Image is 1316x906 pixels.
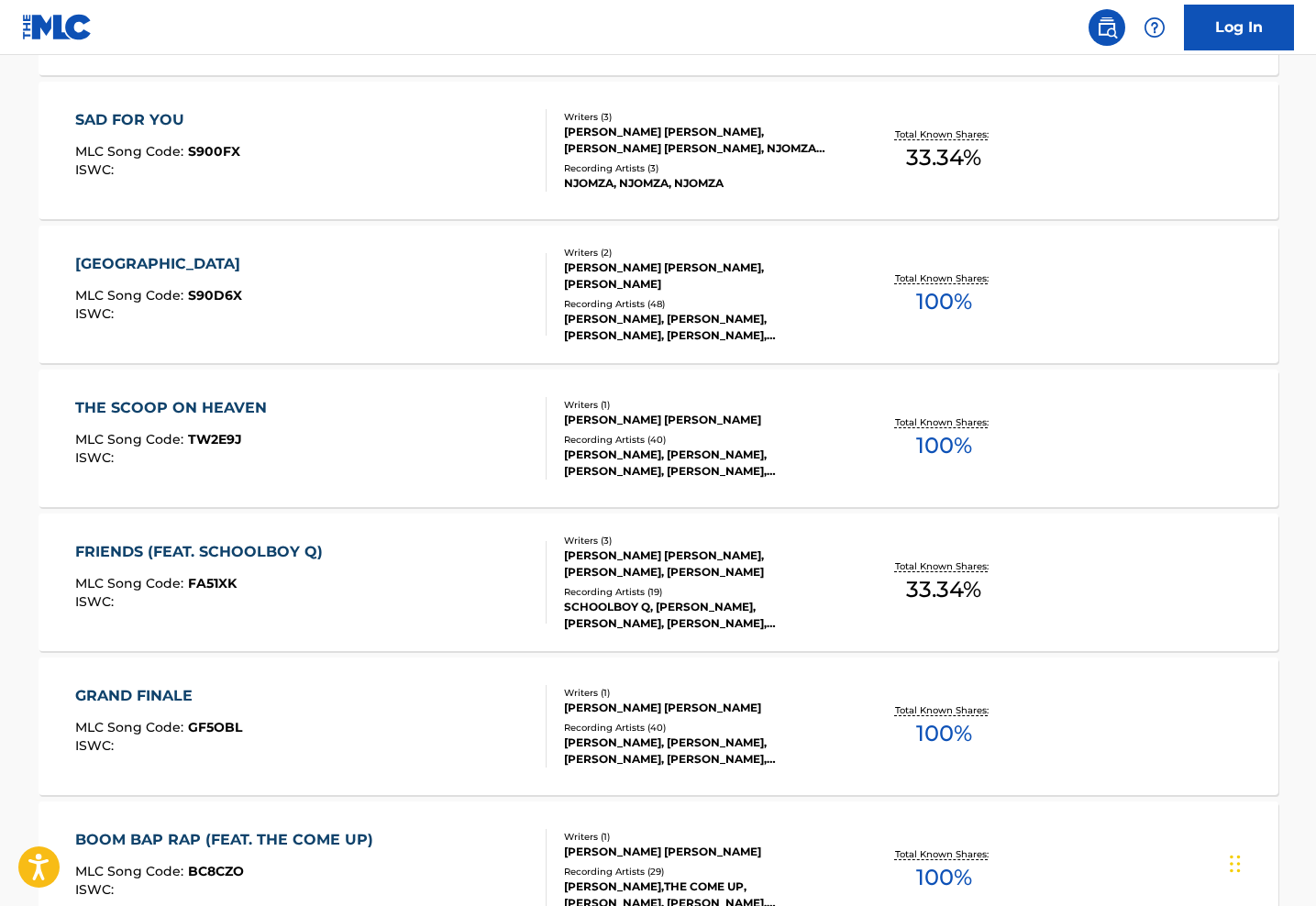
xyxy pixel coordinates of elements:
[188,719,242,735] span: GF5OBL
[39,370,1278,507] a: THE SCOOP ON HEAVENMLC Song Code:TW2E9JISWC:Writers (1)[PERSON_NAME] [PERSON_NAME]Recording Artis...
[564,547,841,580] div: [PERSON_NAME] [PERSON_NAME], [PERSON_NAME], [PERSON_NAME]
[75,829,382,851] div: BOOM BAP RAP (FEAT. THE COME UP)
[188,143,240,160] span: S900FX
[1144,17,1166,39] img: help
[75,449,118,466] span: ISWC :
[564,398,841,412] div: Writers ( 1 )
[75,541,332,563] div: FRIENDS (FEAT. SCHOOLBOY Q)
[1089,9,1125,46] a: Public Search
[188,863,244,879] span: BC8CZO
[564,735,841,768] div: [PERSON_NAME], [PERSON_NAME], [PERSON_NAME], [PERSON_NAME], [PERSON_NAME]
[75,161,118,178] span: ISWC :
[39,82,1278,219] a: SAD FOR YOUMLC Song Code:S900FXISWC:Writers (3)[PERSON_NAME] [PERSON_NAME], [PERSON_NAME] [PERSON...
[564,585,841,599] div: Recording Artists ( 19 )
[916,717,972,750] span: 100 %
[564,110,841,124] div: Writers ( 3 )
[564,124,841,157] div: [PERSON_NAME] [PERSON_NAME], [PERSON_NAME] [PERSON_NAME], NJOMZA VITIA
[564,246,841,260] div: Writers ( 2 )
[564,447,841,480] div: [PERSON_NAME], [PERSON_NAME], [PERSON_NAME], [PERSON_NAME], [PERSON_NAME]
[39,226,1278,363] a: [GEOGRAPHIC_DATA]MLC Song Code:S90D6XISWC:Writers (2)[PERSON_NAME] [PERSON_NAME], [PERSON_NAME]Re...
[75,305,118,322] span: ISWC :
[22,14,93,40] img: MLC Logo
[75,109,240,131] div: SAD FOR YOU
[75,431,188,447] span: MLC Song Code :
[564,700,841,716] div: [PERSON_NAME] [PERSON_NAME]
[895,415,993,429] p: Total Known Shares:
[895,703,993,717] p: Total Known Shares:
[895,847,993,861] p: Total Known Shares:
[75,143,188,160] span: MLC Song Code :
[564,412,841,428] div: [PERSON_NAME] [PERSON_NAME]
[906,573,981,606] span: 33.34 %
[1096,17,1118,39] img: search
[75,685,242,707] div: GRAND FINALE
[75,593,118,610] span: ISWC :
[895,559,993,573] p: Total Known Shares:
[564,534,841,547] div: Writers ( 3 )
[1184,5,1294,50] a: Log In
[39,657,1278,795] a: GRAND FINALEMLC Song Code:GF5OBLISWC:Writers (1)[PERSON_NAME] [PERSON_NAME]Recording Artists (40)...
[564,686,841,700] div: Writers ( 1 )
[564,599,841,632] div: SCHOOLBOY Q, [PERSON_NAME], [PERSON_NAME], [PERSON_NAME], [PERSON_NAME] FEAT. SCHOOLBOY Q
[564,830,841,844] div: Writers ( 1 )
[75,737,118,754] span: ISWC :
[1230,836,1241,891] div: Drag
[564,175,841,192] div: NJOMZA, NJOMZA, NJOMZA
[564,297,841,311] div: Recording Artists ( 48 )
[75,253,249,275] div: [GEOGRAPHIC_DATA]
[564,721,841,735] div: Recording Artists ( 40 )
[188,575,237,591] span: FA51XK
[916,861,972,894] span: 100 %
[564,311,841,344] div: [PERSON_NAME], [PERSON_NAME], [PERSON_NAME], [PERSON_NAME], [PERSON_NAME]
[564,161,841,175] div: Recording Artists ( 3 )
[895,271,993,285] p: Total Known Shares:
[564,865,841,878] div: Recording Artists ( 29 )
[75,575,188,591] span: MLC Song Code :
[564,260,841,293] div: [PERSON_NAME] [PERSON_NAME], [PERSON_NAME]
[75,397,276,419] div: THE SCOOP ON HEAVEN
[906,141,981,174] span: 33.34 %
[75,287,188,304] span: MLC Song Code :
[916,429,972,462] span: 100 %
[564,433,841,447] div: Recording Artists ( 40 )
[188,431,242,447] span: TW2E9J
[75,863,188,879] span: MLC Song Code :
[188,287,242,304] span: S90D6X
[564,844,841,860] div: [PERSON_NAME] [PERSON_NAME]
[75,719,188,735] span: MLC Song Code :
[895,127,993,141] p: Total Known Shares:
[1224,818,1316,906] iframe: Chat Widget
[916,285,972,318] span: 100 %
[39,514,1278,651] a: FRIENDS (FEAT. SCHOOLBOY Q)MLC Song Code:FA51XKISWC:Writers (3)[PERSON_NAME] [PERSON_NAME], [PERS...
[75,881,118,898] span: ISWC :
[1136,9,1173,46] div: Help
